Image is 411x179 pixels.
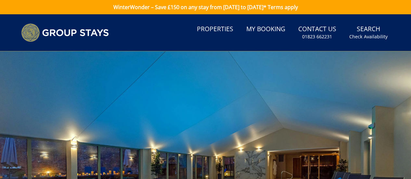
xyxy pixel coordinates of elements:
small: 01823 662231 [302,33,332,40]
a: Contact Us01823 662231 [296,22,339,43]
a: Properties [194,22,236,37]
small: Check Availability [349,33,388,40]
a: SearchCheck Availability [347,22,390,43]
img: Group Stays [21,23,109,42]
a: My Booking [244,22,288,37]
